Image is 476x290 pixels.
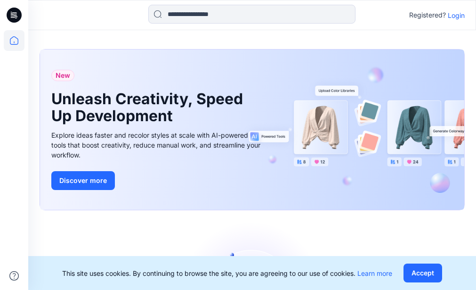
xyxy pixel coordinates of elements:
[409,9,446,21] p: Registered?
[51,130,263,160] div: Explore ideas faster and recolor styles at scale with AI-powered tools that boost creativity, red...
[51,91,249,124] h1: Unleash Creativity, Speed Up Development
[403,264,442,282] button: Accept
[62,268,392,278] p: This site uses cookies. By continuing to browse the site, you are agreeing to our use of cookies.
[448,10,465,20] p: Login
[51,171,263,190] a: Discover more
[357,269,392,277] a: Learn more
[51,171,115,190] button: Discover more
[56,70,70,81] span: New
